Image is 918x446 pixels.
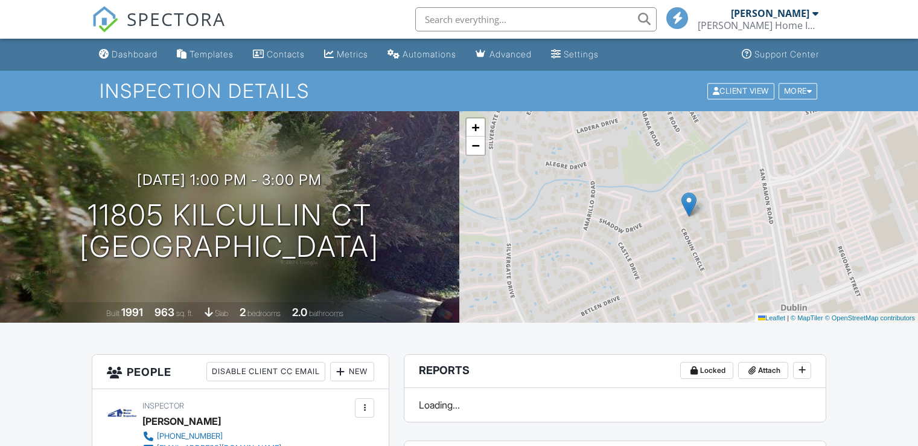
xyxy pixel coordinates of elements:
h3: [DATE] 1:00 pm - 3:00 pm [137,172,322,188]
a: © OpenStreetMap contributors [825,314,915,322]
a: Support Center [737,44,824,66]
div: Support Center [754,49,819,59]
div: Disable Client CC Email [206,362,325,381]
div: Wayne Home Inspection [698,19,818,31]
img: The Best Home Inspection Software - Spectora [92,6,118,33]
div: Contacts [267,49,305,59]
div: 1991 [121,306,143,318]
a: Zoom in [467,118,485,137]
div: [PHONE_NUMBER] [157,431,223,441]
span: sq. ft. [176,309,193,318]
div: [PERSON_NAME] [142,412,221,430]
div: Settings [564,49,599,59]
div: Client View [707,83,774,99]
div: 2.0 [292,306,307,318]
div: Metrics [337,49,368,59]
span: | [787,314,789,322]
a: Metrics [319,44,373,66]
span: Inspector [142,401,184,410]
h1: 11805 Kilcullin Ct [GEOGRAPHIC_DATA] [80,199,379,263]
span: bedrooms [247,309,281,318]
span: + [471,120,479,135]
a: [PHONE_NUMBER] [142,430,281,442]
div: Dashboard [112,49,158,59]
span: Built [106,309,120,318]
a: Templates [172,44,238,66]
div: More [779,83,818,99]
a: Automations (Basic) [383,44,461,66]
a: Dashboard [94,44,162,66]
div: 2 [240,306,246,318]
span: SPECTORA [127,6,226,31]
a: Contacts [248,44,310,66]
h1: Inspection Details [100,80,818,102]
span: bathrooms [309,309,343,318]
div: New [330,362,374,381]
span: − [471,138,479,153]
a: Settings [546,44,604,66]
div: Templates [190,49,234,59]
a: Leaflet [758,314,785,322]
h3: People [92,355,389,389]
a: SPECTORA [92,16,226,42]
img: Marker [681,192,696,217]
div: Advanced [489,49,532,59]
a: © MapTiler [791,314,823,322]
a: Advanced [471,44,537,66]
div: 963 [155,306,174,318]
div: [PERSON_NAME] [731,7,809,19]
a: Zoom out [467,137,485,155]
span: slab [215,309,228,318]
div: Automations [403,49,456,59]
a: Client View [706,86,777,95]
input: Search everything... [415,7,657,31]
